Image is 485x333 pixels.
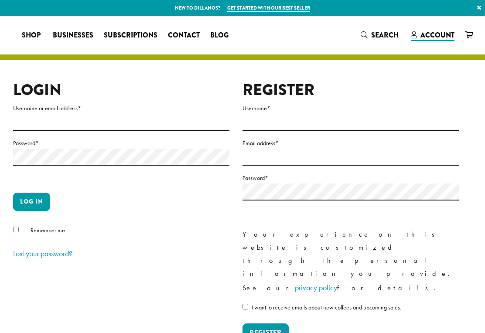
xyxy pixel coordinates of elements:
[31,226,65,234] span: Remember me
[210,30,229,41] span: Blog
[242,173,459,183] label: Password
[252,303,401,311] span: I want to receive emails about new coffees and upcoming sales.
[295,282,337,292] a: privacy policy
[242,304,248,309] input: I want to receive emails about new coffees and upcoming sales.
[227,4,310,12] a: Get started with our best seller
[420,30,454,40] span: Account
[242,103,459,114] label: Username
[13,138,229,149] label: Password
[17,28,48,42] a: Shop
[168,30,200,41] span: Contact
[104,30,157,41] span: Subscriptions
[371,30,399,40] span: Search
[13,193,50,211] button: Log in
[22,30,41,41] span: Shop
[242,138,459,149] label: Email address
[242,81,459,99] h2: Register
[53,30,93,41] span: Businesses
[13,81,229,99] h2: Login
[13,103,229,114] label: Username or email address
[242,228,459,295] p: Your experience on this website is customized through the personal information you provide. See o...
[355,28,406,42] a: Search
[13,248,72,258] a: Lost your password?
